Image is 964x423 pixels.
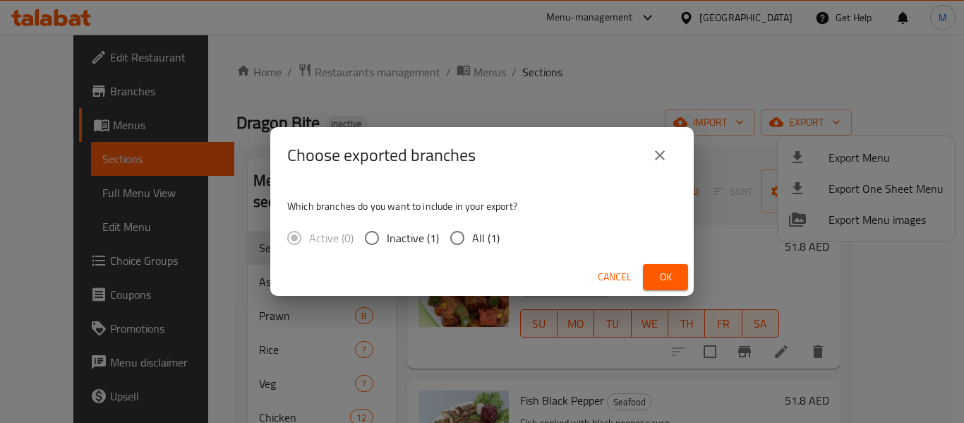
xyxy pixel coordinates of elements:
[387,230,439,246] span: Inactive (1)
[592,264,637,290] button: Cancel
[287,199,677,213] p: Which branches do you want to include in your export?
[643,138,677,172] button: close
[287,144,476,167] h2: Choose exported branches
[654,268,677,286] span: Ok
[472,230,500,246] span: All (1)
[598,268,632,286] span: Cancel
[309,230,354,246] span: Active (0)
[643,264,688,290] button: Ok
